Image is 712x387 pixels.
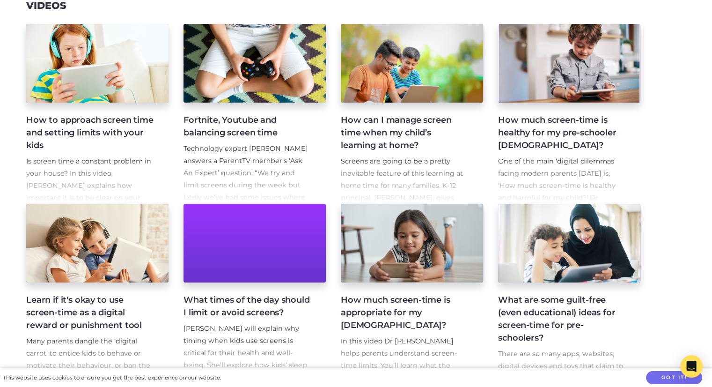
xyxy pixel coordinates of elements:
div: This website uses cookies to ensure you get the best experience on our website. [3,373,221,383]
a: What times of the day should I limit or avoid screens? [PERSON_NAME] will explain why timing when... [184,204,326,384]
a: How much screen-time is appropriate for my [DEMOGRAPHIC_DATA]? In this video Dr [PERSON_NAME] hel... [341,204,483,384]
span: Screens are going to be a pretty inevitable feature of this learning at home time for many famili... [341,157,464,226]
button: Got it! [646,371,702,385]
a: Learn if it's okay to use screen-time as a digital reward or punishment tool Many parents dangle ... [26,204,169,384]
a: Fortnite, Youtube and balancing screen time Technology expert [PERSON_NAME] answers a ParentTV me... [184,24,326,204]
h4: Learn if it's okay to use screen-time as a digital reward or punishment tool [26,294,154,332]
p: Technology expert [PERSON_NAME] answers a ParentTV member’s ‘Ask An Expert’ question: “We try and... [184,143,311,289]
h4: How can I manage screen time when my child’s learning at home? [341,114,468,152]
h4: What times of the day should I limit or avoid screens? [184,294,311,319]
h4: What are some guilt-free (even educational) ideas for screen-time for pre-schoolers? [498,294,625,344]
h4: How much screen-time is healthy for my pre-schooler [DEMOGRAPHIC_DATA]? [498,114,625,152]
span: Is screen time a constant problem in your house? In this video, [PERSON_NAME] explains how import... [26,157,151,226]
h4: How much screen-time is appropriate for my [DEMOGRAPHIC_DATA]? [341,294,468,332]
div: Open Intercom Messenger [680,355,703,378]
h4: Fortnite, Youtube and balancing screen time [184,114,311,139]
h4: How to approach screen time and setting limits with your kids [26,114,154,152]
a: What are some guilt-free (even educational) ideas for screen-time for pre-schoolers? There are so... [498,204,640,384]
a: How can I manage screen time when my child’s learning at home? Screens are going to be a pretty i... [341,24,483,204]
a: How much screen-time is healthy for my pre-schooler [DEMOGRAPHIC_DATA]? One of the main ‘digital ... [498,24,640,204]
a: How to approach screen time and setting limits with your kids Is screen time a constant problem i... [26,24,169,204]
p: One of the main ‘digital dilemmas’ facing modern parents [DATE] is, ‘How much screen-time is heal... [498,156,625,387]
